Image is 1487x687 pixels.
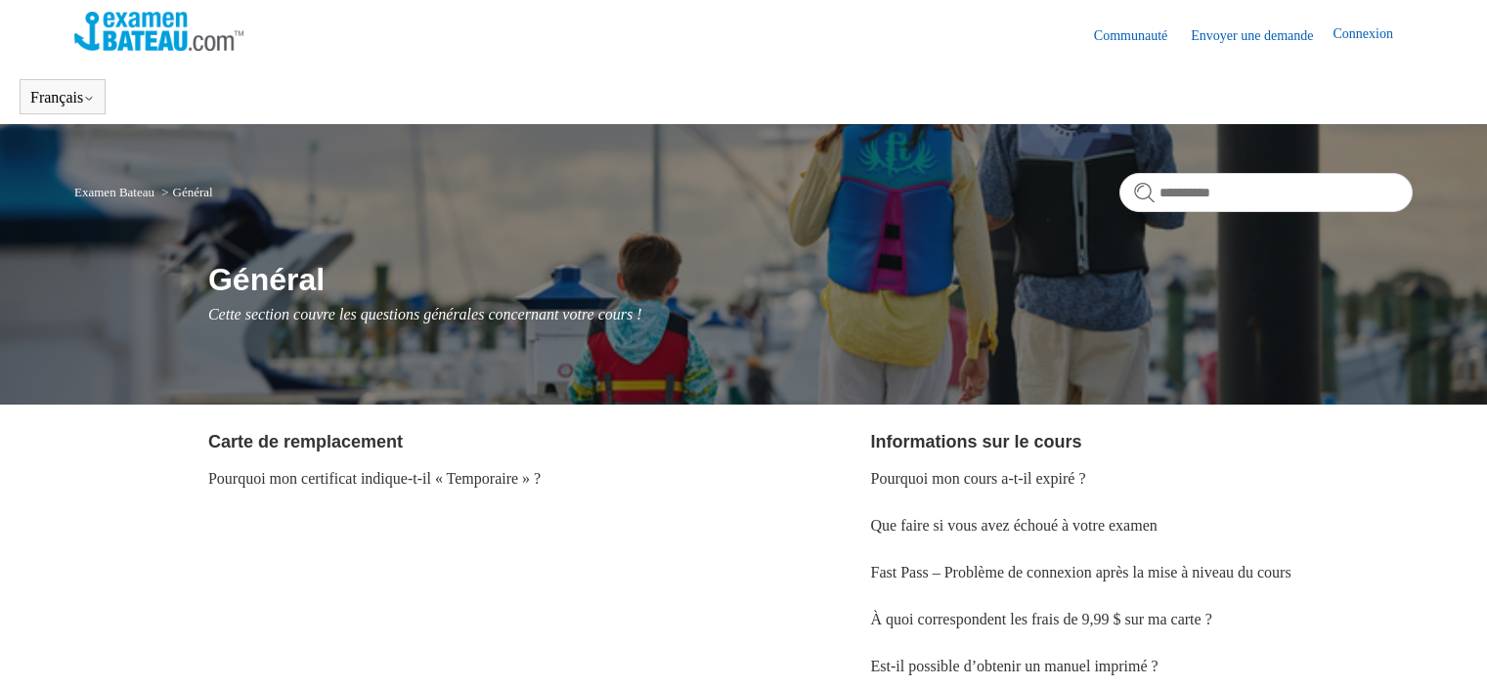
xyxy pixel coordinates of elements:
li: Général [157,185,212,199]
a: Pourquoi mon certificat indique-t-il « Temporaire » ? [208,470,541,487]
button: Français [30,89,95,107]
a: À quoi correspondent les frais de 9,99 $ sur ma carte ? [871,611,1212,627]
a: Est-il possible d’obtenir un manuel imprimé ? [871,658,1159,674]
img: Page d’accueil du Centre d’aide Examen Bateau [74,12,243,51]
p: Cette section couvre les questions générales concernant votre cours ! [208,303,1413,326]
div: Live chat [1421,622,1472,672]
a: Examen Bateau [74,185,154,199]
a: Envoyer une demande [1191,25,1333,46]
a: Que faire si vous avez échoué à votre examen [871,517,1158,534]
li: Examen Bateau [74,185,157,199]
h1: Général [208,256,1413,303]
a: Communauté [1094,25,1187,46]
a: Fast Pass – Problème de connexion après la mise à niveau du cours [871,564,1291,580]
input: Rechercher [1119,173,1413,212]
a: Connexion [1333,23,1412,47]
a: Informations sur le cours [871,432,1082,451]
a: Pourquoi mon cours a-t-il expiré ? [871,470,1086,487]
a: Carte de remplacement [208,432,403,451]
